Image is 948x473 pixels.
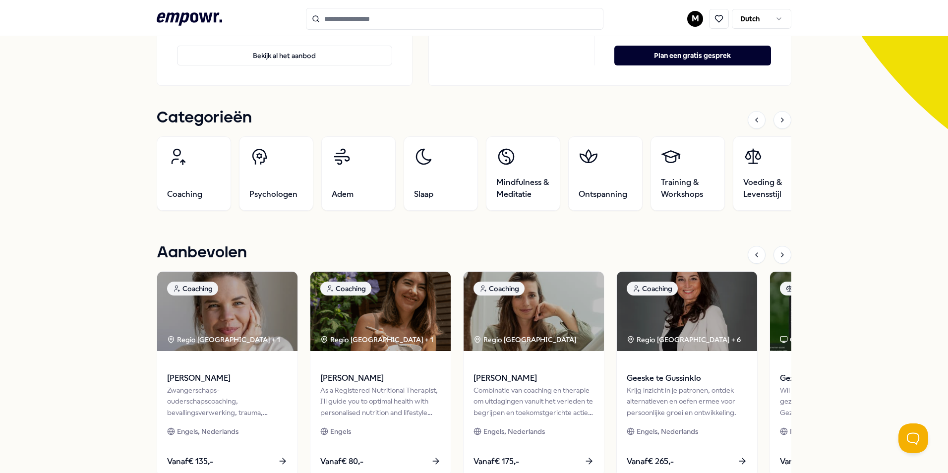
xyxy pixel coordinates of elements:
[474,455,519,468] span: Vanaf € 175,-
[733,136,807,211] a: Voeding & Levensstijl
[306,8,603,30] input: Search for products, categories or subcategories
[321,136,396,211] a: Adem
[483,426,545,437] span: Engels, Nederlands
[167,385,288,418] div: Zwangerschaps- ouderschapscoaching, bevallingsverwerking, trauma, (prik)angst & stresscoaching.
[568,136,643,211] a: Ontspanning
[474,334,578,345] div: Regio [GEOGRAPHIC_DATA]
[157,272,297,351] img: package image
[627,334,741,345] div: Regio [GEOGRAPHIC_DATA] + 6
[687,11,703,27] button: M
[898,423,928,453] iframe: Help Scout Beacon - Open
[157,240,247,265] h1: Aanbevolen
[780,372,900,385] span: Gezondheidscheck Compleet
[177,426,238,437] span: Engels, Nederlands
[474,372,594,385] span: [PERSON_NAME]
[474,385,594,418] div: Combinatie van coaching en therapie om uitdagingen vanuit het verleden te begrijpen en toekomstge...
[496,177,550,200] span: Mindfulness & Meditatie
[579,188,627,200] span: Ontspanning
[637,426,698,437] span: Engels, Nederlands
[780,385,900,418] div: Wil je weten hoe het écht met je gezondheid gaat? De Gezondheidscheck meet 18 biomarkers voor een...
[474,282,525,296] div: Coaching
[780,282,869,296] div: Voeding & Levensstijl
[320,385,441,418] div: As a Registered Nutritional Therapist, I'll guide you to optimal health with personalised nutriti...
[157,106,252,130] h1: Categorieën
[167,455,213,468] span: Vanaf € 135,-
[780,334,811,345] div: Online
[661,177,714,200] span: Training & Workshops
[177,46,392,65] button: Bekijk al het aanbod
[167,334,280,345] div: Regio [GEOGRAPHIC_DATA] + 1
[177,30,392,65] a: Bekijk al het aanbod
[464,272,604,351] img: package image
[404,136,478,211] a: Slaap
[780,455,826,468] span: Vanaf € 170,-
[167,282,218,296] div: Coaching
[320,282,371,296] div: Coaching
[167,188,202,200] span: Coaching
[167,372,288,385] span: [PERSON_NAME]
[486,136,560,211] a: Mindfulness & Meditatie
[790,426,827,437] span: Nederlands
[627,385,747,418] div: Krijg inzicht in je patronen, ontdek alternatieven en oefen ermee voor persoonlijke groei en ontw...
[743,177,797,200] span: Voeding & Levensstijl
[627,282,678,296] div: Coaching
[617,272,757,351] img: package image
[249,188,297,200] span: Psychologen
[320,372,441,385] span: [PERSON_NAME]
[320,334,433,345] div: Regio [GEOGRAPHIC_DATA] + 1
[310,272,451,351] img: package image
[157,136,231,211] a: Coaching
[332,188,354,200] span: Adem
[239,136,313,211] a: Psychologen
[770,272,910,351] img: package image
[651,136,725,211] a: Training & Workshops
[627,455,674,468] span: Vanaf € 265,-
[330,426,351,437] span: Engels
[414,188,433,200] span: Slaap
[320,455,363,468] span: Vanaf € 80,-
[627,372,747,385] span: Geeske te Gussinklo
[614,46,771,65] button: Plan een gratis gesprek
